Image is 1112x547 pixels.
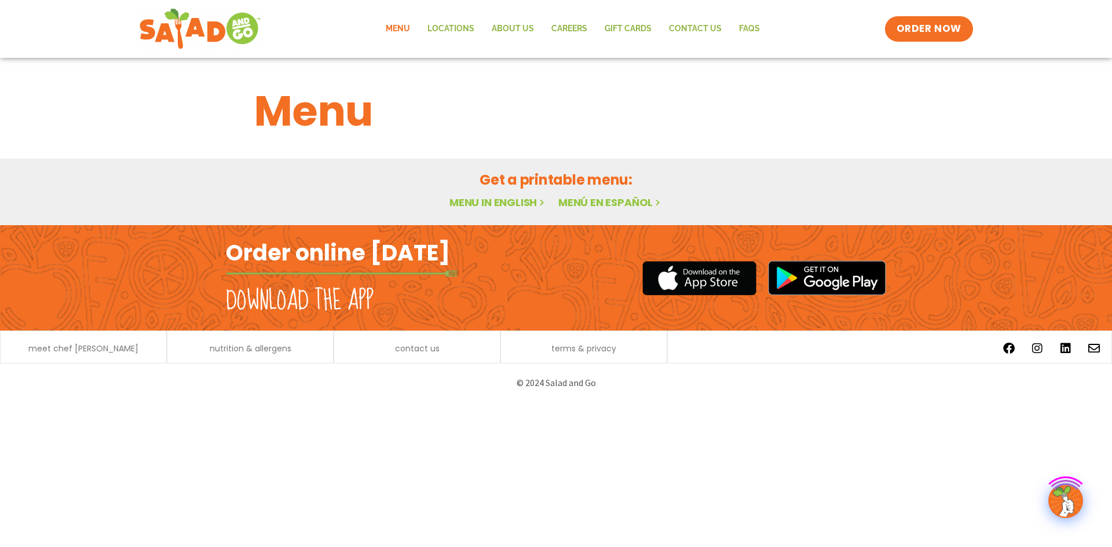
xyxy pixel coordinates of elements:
[551,344,616,353] a: terms & privacy
[395,344,440,353] a: contact us
[558,195,663,210] a: Menú en español
[226,285,374,317] h2: Download the app
[660,16,730,42] a: Contact Us
[642,259,756,297] img: appstore
[449,195,547,210] a: Menu in English
[226,238,450,267] h2: Order online [DATE]
[768,260,886,295] img: google_play
[419,16,483,42] a: Locations
[139,6,261,52] img: new-SAG-logo-768×292
[730,16,769,42] a: FAQs
[596,16,660,42] a: GIFT CARDS
[377,16,419,42] a: Menu
[483,16,543,42] a: About Us
[897,22,961,36] span: ORDER NOW
[254,80,858,142] h1: Menu
[28,344,138,353] a: meet chef [PERSON_NAME]
[377,16,769,42] nav: Menu
[210,344,291,353] a: nutrition & allergens
[232,375,880,391] p: © 2024 Salad and Go
[226,270,458,277] img: fork
[254,170,858,190] h2: Get a printable menu:
[543,16,596,42] a: Careers
[885,16,973,42] a: ORDER NOW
